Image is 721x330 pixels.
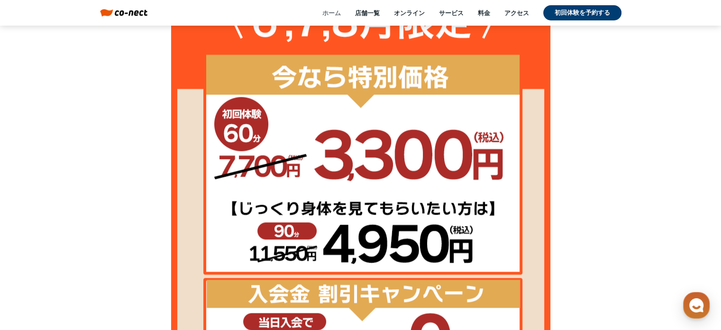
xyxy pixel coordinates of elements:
a: 料金 [478,9,490,17]
span: ホーム [24,265,41,273]
span: チャット [81,266,104,273]
a: 店舗一覧 [355,9,380,17]
a: サービス [439,9,464,17]
a: 設定 [122,251,182,275]
a: オンライン [394,9,425,17]
a: 初回体験を予約する [543,5,621,20]
a: アクセス [504,9,529,17]
a: ホーム [3,251,63,275]
a: ホーム [322,9,341,17]
span: 設定 [146,265,158,273]
a: チャット [63,251,122,275]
